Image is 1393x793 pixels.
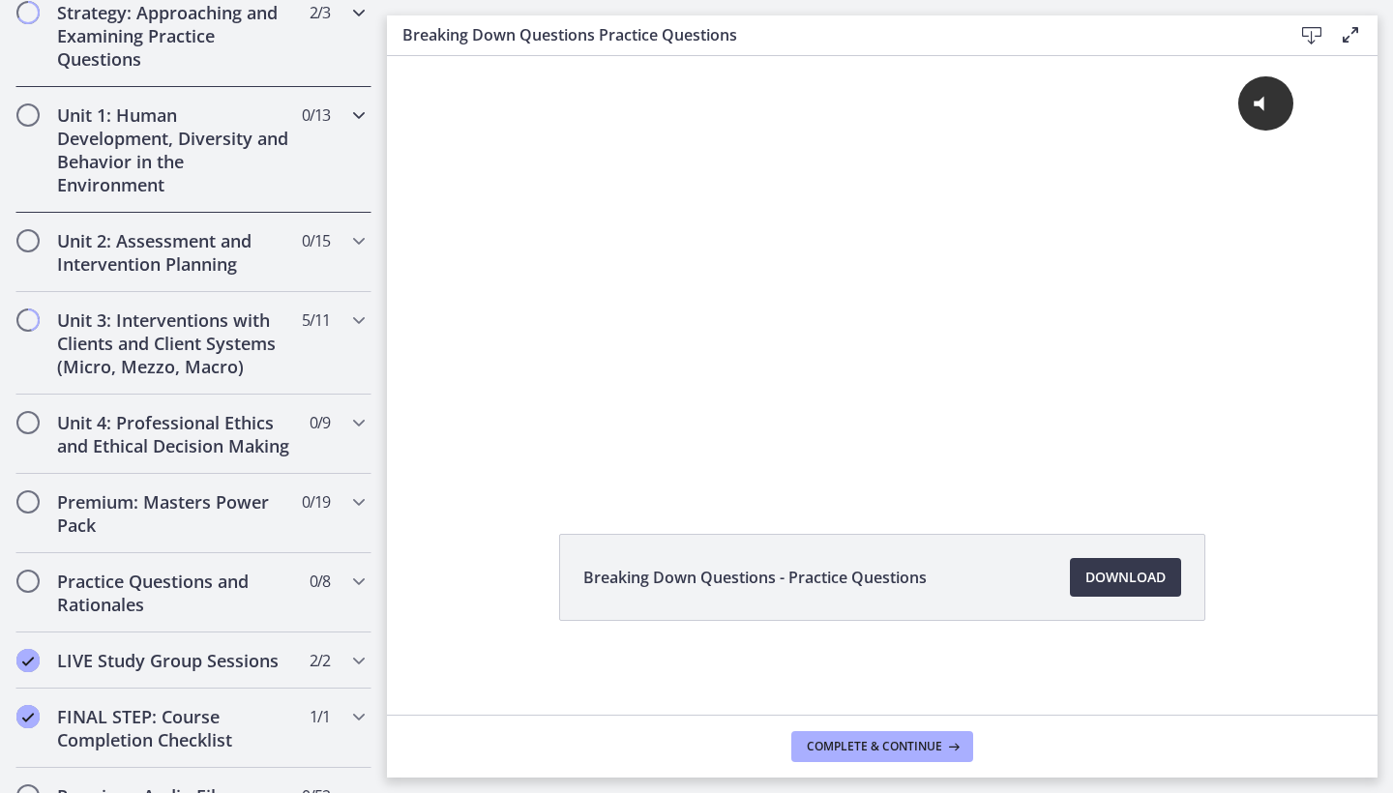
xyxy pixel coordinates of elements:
a: Download [1070,558,1181,597]
h2: LIVE Study Group Sessions [57,649,293,672]
h2: Premium: Masters Power Pack [57,490,293,537]
h2: Unit 1: Human Development, Diversity and Behavior in the Environment [57,103,293,196]
h2: Strategy: Approaching and Examining Practice Questions [57,1,293,71]
span: 2 / 2 [310,649,330,672]
h2: Practice Questions and Rationales [57,570,293,616]
span: 5 / 11 [302,308,330,332]
span: 1 / 1 [310,705,330,728]
h3: Breaking Down Questions Practice Questions [402,23,1261,46]
i: Completed [16,649,40,672]
h2: Unit 3: Interventions with Clients and Client Systems (Micro, Mezzo, Macro) [57,308,293,378]
button: Complete & continue [791,731,973,762]
span: 0 / 8 [310,570,330,593]
span: 0 / 15 [302,229,330,252]
span: Download [1085,566,1166,589]
span: 0 / 19 [302,490,330,514]
span: 2 / 3 [310,1,330,24]
iframe: Video Lesson [387,56,1378,489]
span: 0 / 9 [310,411,330,434]
h2: FINAL STEP: Course Completion Checklist [57,705,293,751]
i: Completed [16,705,40,728]
span: Complete & continue [807,739,942,754]
h2: Unit 4: Professional Ethics and Ethical Decision Making [57,411,293,457]
span: Breaking Down Questions - Practice Questions [583,566,927,589]
span: 0 / 13 [302,103,330,127]
h2: Unit 2: Assessment and Intervention Planning [57,229,293,276]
